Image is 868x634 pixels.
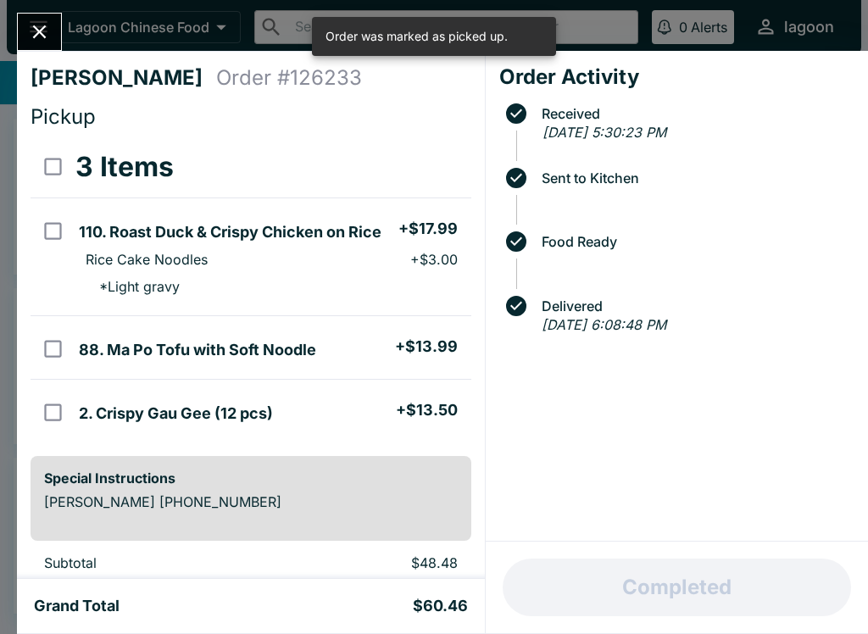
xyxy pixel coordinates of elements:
h5: Grand Total [34,596,120,616]
h5: $60.46 [413,596,468,616]
h5: 88. Ma Po Tofu with Soft Noodle [79,340,316,360]
h4: Order # 126233 [216,65,362,91]
span: Received [533,106,854,121]
h5: + $17.99 [398,219,458,239]
p: [PERSON_NAME] [PHONE_NUMBER] [44,493,458,510]
h3: 3 Items [75,150,174,184]
p: * Light gravy [86,278,180,295]
h6: Special Instructions [44,470,458,487]
span: Pickup [31,104,96,129]
h4: [PERSON_NAME] [31,65,216,91]
h5: + $13.99 [395,336,458,357]
h4: Order Activity [499,64,854,90]
em: [DATE] 5:30:23 PM [542,124,666,141]
h5: 110. Roast Duck & Crispy Chicken on Rice [79,222,381,242]
p: $48.48 [291,554,457,571]
span: Food Ready [533,234,854,249]
button: Close [18,14,61,50]
span: Sent to Kitchen [533,170,854,186]
p: + $3.00 [410,251,458,268]
h5: + $13.50 [396,400,458,420]
em: [DATE] 6:08:48 PM [542,316,666,333]
h5: 2. Crispy Gau Gee (12 pcs) [79,403,273,424]
table: orders table [31,136,471,442]
span: Delivered [533,298,854,314]
p: Subtotal [44,554,264,571]
div: Order was marked as picked up. [325,22,508,51]
p: Rice Cake Noodles [86,251,208,268]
